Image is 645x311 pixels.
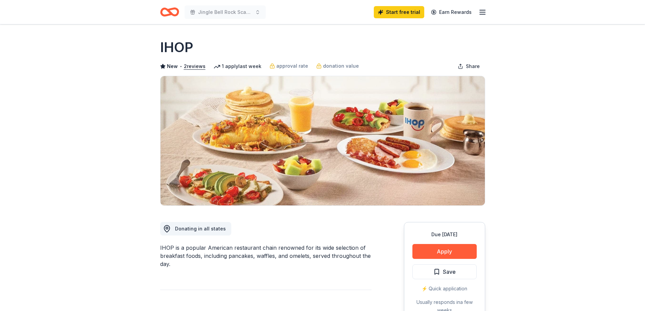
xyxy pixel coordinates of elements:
span: donation value [323,62,359,70]
button: Apply [412,244,477,259]
div: ⚡️ Quick application [412,285,477,293]
span: Share [466,62,480,70]
button: Jingle Bell Rock Scavenger [PERSON_NAME] [185,5,266,19]
button: Save [412,264,477,279]
h1: IHOP [160,38,193,57]
a: Earn Rewards [427,6,476,18]
button: Share [452,60,485,73]
a: approval rate [270,62,308,70]
span: approval rate [276,62,308,70]
img: Image for IHOP [160,76,485,205]
span: • [179,64,182,69]
span: Donating in all states [175,226,226,231]
a: donation value [316,62,359,70]
a: Start free trial [374,6,424,18]
span: Save [443,267,456,276]
div: Due [DATE] [412,230,477,239]
span: Jingle Bell Rock Scavenger [PERSON_NAME] [198,8,252,16]
div: IHOP is a popular American restaurant chain renowned for its wide selection of breakfast foods, i... [160,244,371,268]
a: Home [160,4,179,20]
div: 1 apply last week [214,62,261,70]
span: New [167,62,178,70]
button: 2reviews [184,62,206,70]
